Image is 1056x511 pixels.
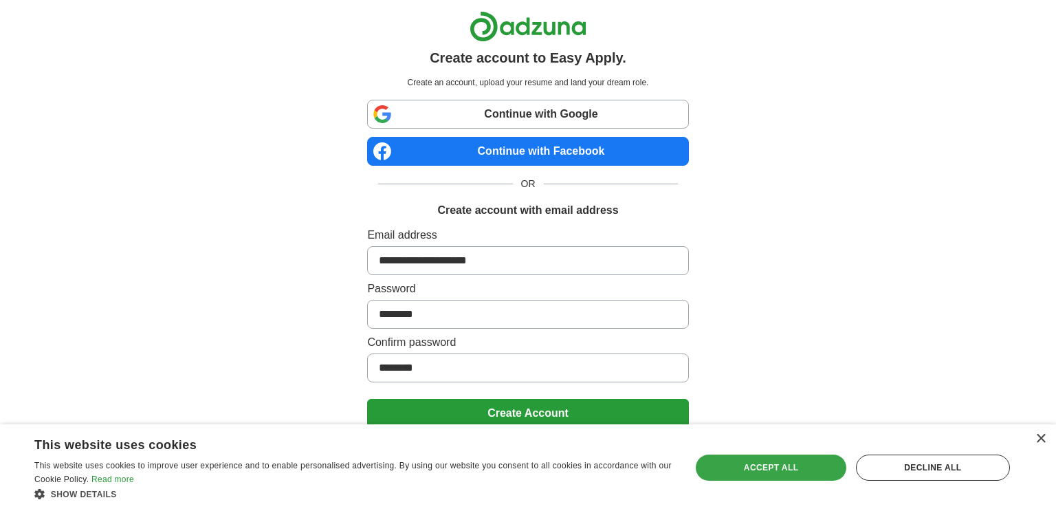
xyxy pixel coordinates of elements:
[513,177,544,191] span: OR
[1035,434,1046,444] div: Close
[367,281,688,297] label: Password
[430,47,626,68] h1: Create account to Easy Apply.
[367,334,688,351] label: Confirm password
[367,227,688,243] label: Email address
[437,202,618,219] h1: Create account with email address
[367,399,688,428] button: Create Account
[470,11,586,42] img: Adzuna logo
[34,487,672,501] div: Show details
[696,455,846,481] div: Accept all
[367,100,688,129] a: Continue with Google
[34,461,672,484] span: This website uses cookies to improve user experience and to enable personalised advertising. By u...
[856,455,1010,481] div: Decline all
[91,475,134,484] a: Read more, opens a new window
[51,490,117,499] span: Show details
[367,137,688,166] a: Continue with Facebook
[34,433,637,453] div: This website uses cookies
[370,76,685,89] p: Create an account, upload your resume and land your dream role.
